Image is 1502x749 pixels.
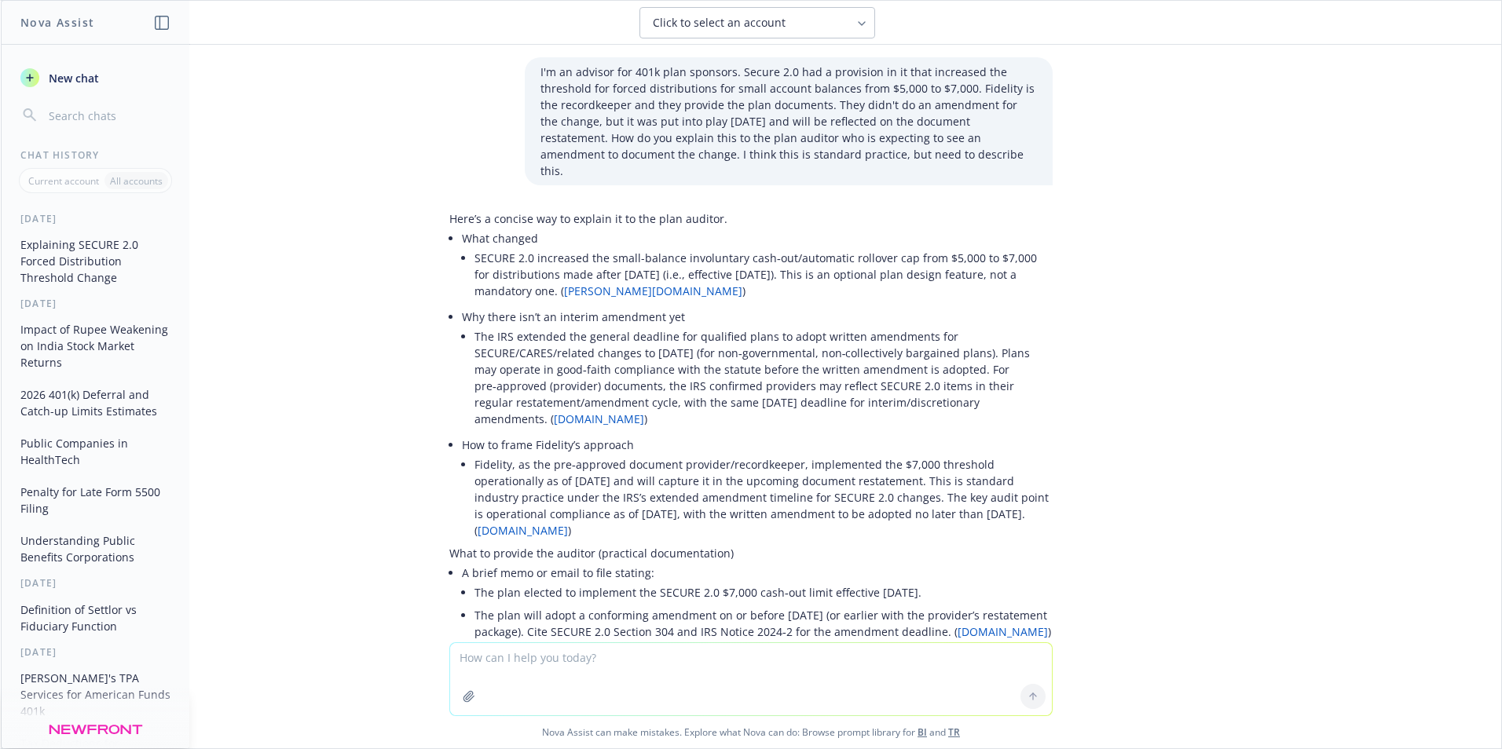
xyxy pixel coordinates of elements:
[110,174,163,188] p: All accounts
[14,382,177,424] button: 2026 401(k) Deferral and Catch-up Limits Estimates
[474,604,1053,643] li: The plan will adopt a conforming amendment on or before [DATE] (or earlier with the provider’s re...
[14,479,177,521] button: Penalty for Late Form 5500 Filing
[14,232,177,290] button: Explaining SECURE 2.0 Forced Distribution Threshold Change
[478,523,568,538] a: [DOMAIN_NAME]
[653,15,786,31] span: Click to select an account
[462,230,1053,247] p: What changed
[474,247,1053,302] li: SECURE 2.0 increased the small-balance involuntary cash‑out/automatic rollover cap from $5,000 to...
[46,70,99,86] span: New chat
[14,316,177,375] button: Impact of Rupee Weakening on India Stock Market Returns
[20,14,94,31] h1: Nova Assist
[7,716,1495,748] span: Nova Assist can make mistakes. Explore what Nova can do: Browse prompt library for and
[639,7,875,38] button: Click to select an account
[2,576,189,590] div: [DATE]
[554,411,644,426] a: [DOMAIN_NAME]
[14,665,177,724] button: [PERSON_NAME]'s TPA Services for American Funds 401k
[449,545,1053,561] p: What to provide the auditor (practical documentation)
[2,212,189,225] div: [DATE]
[14,597,177,639] button: Definition of Settlor vs Fiduciary Function
[2,148,189,162] div: Chat History
[46,104,170,126] input: Search chats
[474,453,1053,542] li: Fidelity, as the pre‑approved document provider/recordkeeper, implemented the $7,000 threshold op...
[958,624,1048,639] a: [DOMAIN_NAME]
[449,210,1053,227] p: Here’s a concise way to explain it to the plan auditor.
[474,325,1053,430] li: The IRS extended the general deadline for qualified plans to adopt written amendments for SECURE/...
[948,725,960,739] a: TR
[2,645,189,659] div: [DATE]
[540,64,1037,179] p: I'm an advisor for 401k plan sponsors. Secure 2.0 had a provision in it that increased the thresh...
[28,174,99,188] p: Current account
[462,437,1053,453] p: How to frame Fidelity’s approach
[14,64,177,92] button: New chat
[2,297,189,310] div: [DATE]
[918,725,927,739] a: BI
[14,528,177,570] button: Understanding Public Benefits Corporations
[14,430,177,473] button: Public Companies in HealthTech
[462,309,1053,325] p: Why there isn’t an interim amendment yet
[474,581,1053,604] li: The plan elected to implement the SECURE 2.0 $7,000 cash‑out limit effective [DATE].
[462,561,1053,646] li: A brief memo or email to file stating:
[564,283,742,298] a: [PERSON_NAME][DOMAIN_NAME]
